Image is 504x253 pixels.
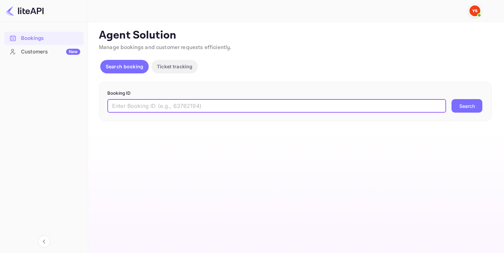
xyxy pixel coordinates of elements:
p: Search booking [106,63,143,70]
div: CustomersNew [4,45,84,59]
div: New [66,49,80,55]
span: Manage bookings and customer requests efficiently. [99,44,232,51]
div: Customers [21,48,80,56]
div: Bookings [21,34,80,42]
button: Collapse navigation [38,235,50,248]
img: LiteAPI logo [5,5,44,16]
p: Ticket tracking [157,63,192,70]
p: Booking ID [107,90,483,97]
input: Enter Booking ID (e.g., 63782194) [107,99,446,113]
div: Bookings [4,32,84,45]
a: CustomersNew [4,45,84,58]
img: Yandex Support [469,5,480,16]
a: Bookings [4,32,84,44]
p: Agent Solution [99,29,492,42]
button: Search [451,99,482,113]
